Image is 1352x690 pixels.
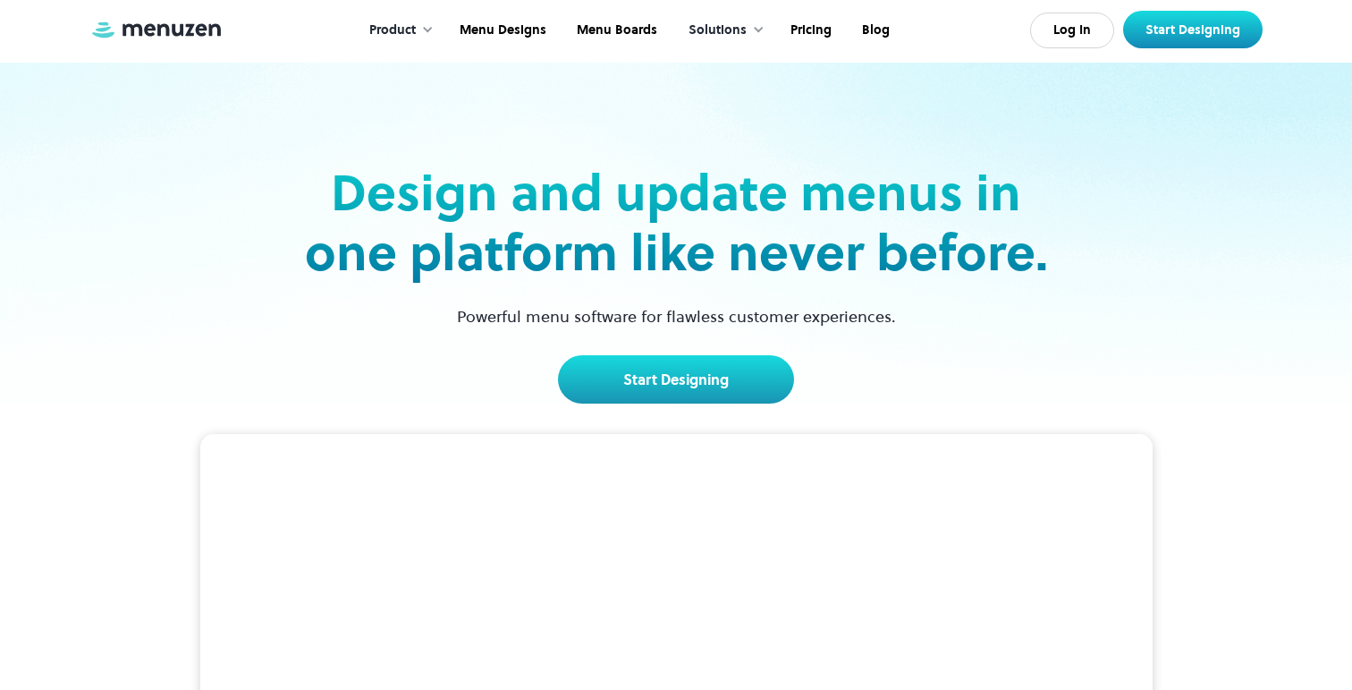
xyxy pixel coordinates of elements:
div: Solutions [671,3,773,58]
div: Product [369,21,416,40]
div: Product [351,3,443,58]
a: Menu Boards [560,3,671,58]
a: Start Designing [558,355,794,404]
a: Blog [845,3,903,58]
a: Menu Designs [443,3,560,58]
a: Log In [1030,13,1114,48]
div: Solutions [689,21,747,40]
h2: Design and update menus in one platform like never before. [299,163,1053,283]
a: Start Designing [1123,11,1263,48]
a: Pricing [773,3,845,58]
p: Powerful menu software for flawless customer experiences. [435,304,918,328]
